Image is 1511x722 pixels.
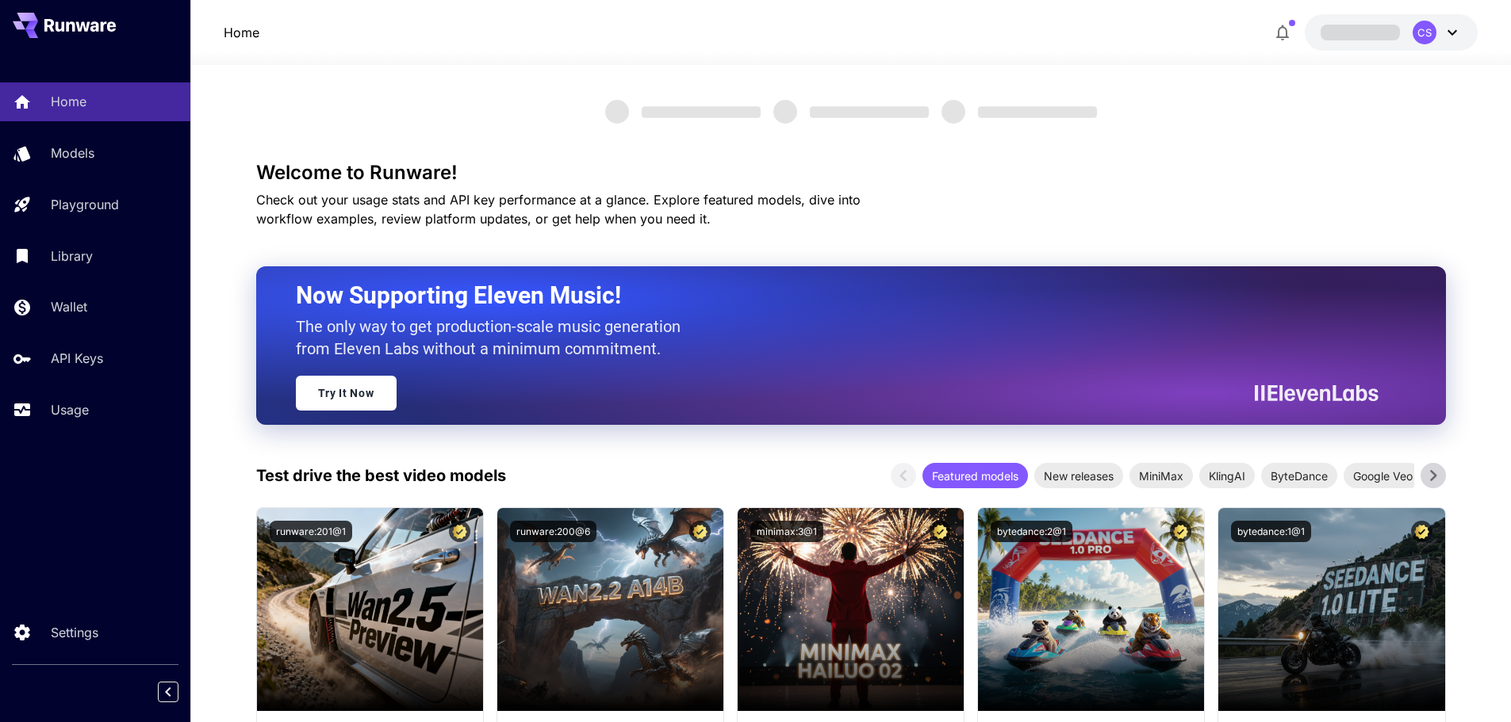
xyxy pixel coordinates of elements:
[689,521,711,542] button: Certified Model – Vetted for best performance and includes a commercial license.
[296,281,1367,311] h2: Now Supporting Eleven Music!
[1129,468,1193,484] span: MiniMax
[224,23,259,42] nav: breadcrumb
[978,508,1204,711] img: alt
[750,521,823,542] button: minimax:3@1
[1231,521,1311,542] button: bytedance:1@1
[1305,14,1478,51] button: CS
[51,297,87,316] p: Wallet
[256,162,1446,184] h3: Welcome to Runware!
[930,521,951,542] button: Certified Model – Vetted for best performance and includes a commercial license.
[296,376,397,411] a: Try It Now
[1034,468,1123,484] span: New releases
[922,468,1028,484] span: Featured models
[1261,463,1337,488] div: ByteDance
[991,521,1072,542] button: bytedance:2@1
[256,464,506,487] p: Test drive the best video models
[296,315,692,360] p: The only way to get production-scale music generation from Eleven Labs without a minimum commitment.
[51,400,89,419] p: Usage
[51,349,103,368] p: API Keys
[51,623,98,642] p: Settings
[51,246,93,265] p: Library
[1034,463,1123,488] div: New releases
[1413,21,1436,44] div: CS
[256,192,861,227] span: Check out your usage stats and API key performance at a glance. Explore featured models, dive int...
[257,508,483,711] img: alt
[1218,508,1444,711] img: alt
[1411,521,1432,542] button: Certified Model – Vetted for best performance and includes a commercial license.
[51,143,94,162] p: Models
[510,521,596,542] button: runware:200@6
[738,508,964,711] img: alt
[51,195,119,214] p: Playground
[158,682,178,702] button: Collapse sidebar
[1344,463,1422,488] div: Google Veo
[449,521,470,542] button: Certified Model – Vetted for best performance and includes a commercial license.
[270,521,352,542] button: runware:201@1
[922,463,1028,488] div: Featured models
[497,508,723,711] img: alt
[1199,463,1255,488] div: KlingAI
[1261,468,1337,484] span: ByteDance
[170,678,190,706] div: Collapse sidebar
[1344,468,1422,484] span: Google Veo
[1199,468,1255,484] span: KlingAI
[1170,521,1191,542] button: Certified Model – Vetted for best performance and includes a commercial license.
[224,23,259,42] a: Home
[51,92,86,111] p: Home
[1129,463,1193,488] div: MiniMax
